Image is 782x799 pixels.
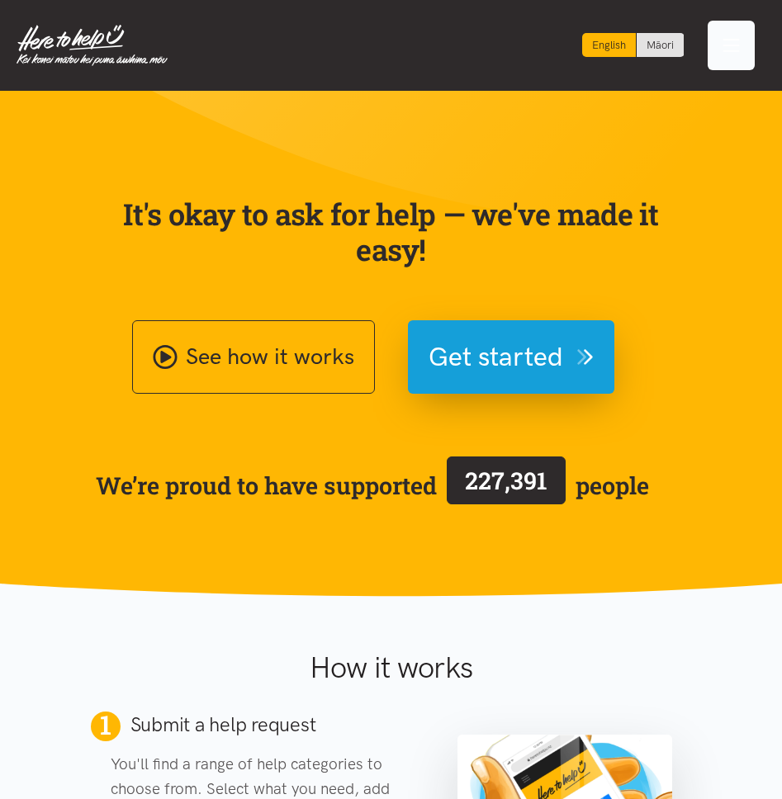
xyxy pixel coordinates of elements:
span: We’re proud to have supported people [96,453,649,518]
a: 227,391 [437,453,576,518]
a: See how it works [132,320,375,394]
div: Current language [582,33,637,57]
button: Toggle navigation [697,17,766,74]
h2: Submit a help request [130,712,316,738]
p: It's okay to ask for help — we've made it easy! [111,196,672,267]
span: 227,391 [465,465,547,496]
img: Home [17,25,168,66]
span: 1 [100,709,111,740]
h1: How it works [160,650,623,685]
span: Get started [429,336,563,378]
button: Get started [408,320,614,394]
div: Language toggle [582,33,685,57]
a: Switch to Te Reo Māori [637,33,684,57]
